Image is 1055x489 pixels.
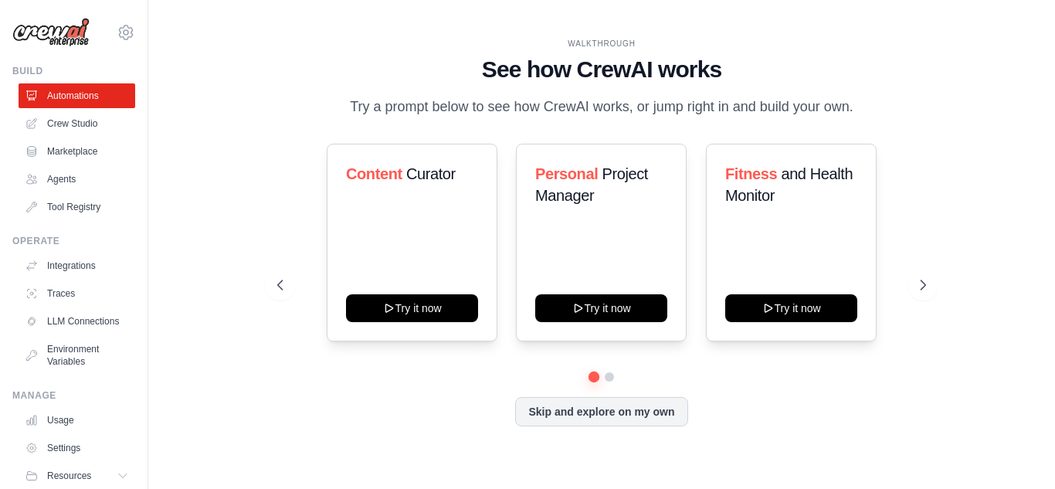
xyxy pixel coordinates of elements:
span: Content [346,165,402,182]
a: Settings [19,436,135,460]
span: Personal [535,165,598,182]
div: Build [12,65,135,77]
a: Agents [19,167,135,192]
button: Skip and explore on my own [515,397,687,426]
div: Manage [12,389,135,402]
span: Project Manager [535,165,648,204]
a: Crew Studio [19,111,135,136]
button: Resources [19,464,135,488]
a: Automations [19,83,135,108]
h1: See how CrewAI works [277,56,926,83]
a: Marketplace [19,139,135,164]
div: Operate [12,235,135,247]
a: LLM Connections [19,309,135,334]
button: Try it now [346,294,478,322]
span: Curator [406,165,456,182]
span: Resources [47,470,91,482]
button: Try it now [725,294,857,322]
a: Environment Variables [19,337,135,374]
span: Fitness [725,165,777,182]
a: Tool Registry [19,195,135,219]
img: Logo [12,18,90,47]
a: Traces [19,281,135,306]
a: Usage [19,408,135,433]
span: and Health Monitor [725,165,853,204]
a: Integrations [19,253,135,278]
div: WALKTHROUGH [277,38,926,49]
p: Try a prompt below to see how CrewAI works, or jump right in and build your own. [342,96,861,118]
button: Try it now [535,294,667,322]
